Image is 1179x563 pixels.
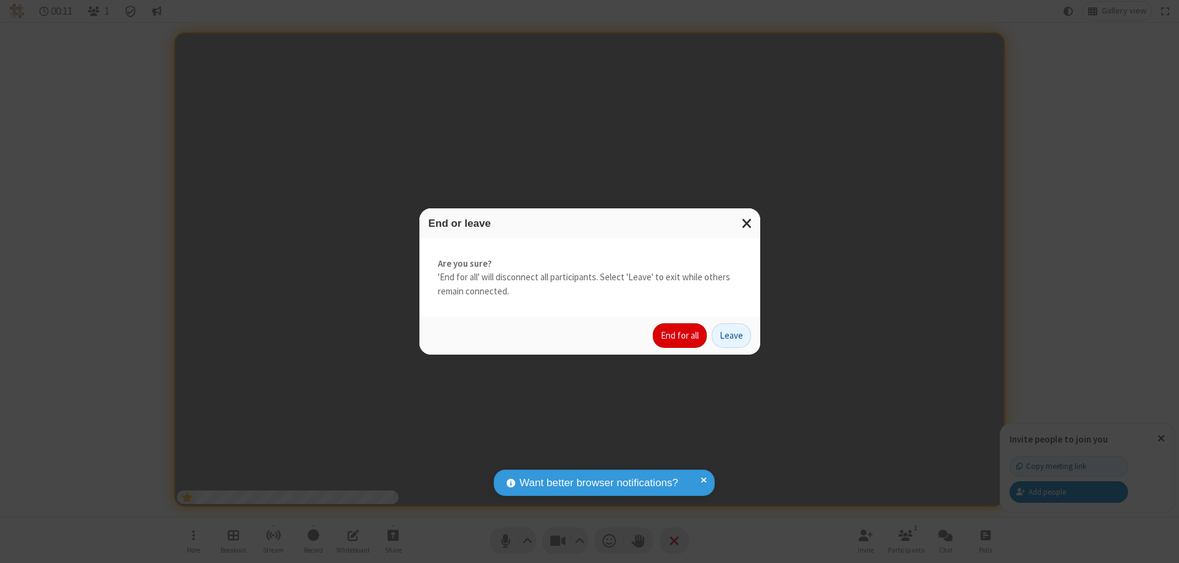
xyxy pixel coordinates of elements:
div: 'End for all' will disconnect all participants. Select 'Leave' to exit while others remain connec... [419,238,760,317]
h3: End or leave [429,218,751,229]
button: Leave [712,323,751,348]
button: End for all [653,323,707,348]
span: Want better browser notifications? [519,475,678,491]
strong: Are you sure? [438,257,742,271]
button: Close modal [734,208,760,238]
